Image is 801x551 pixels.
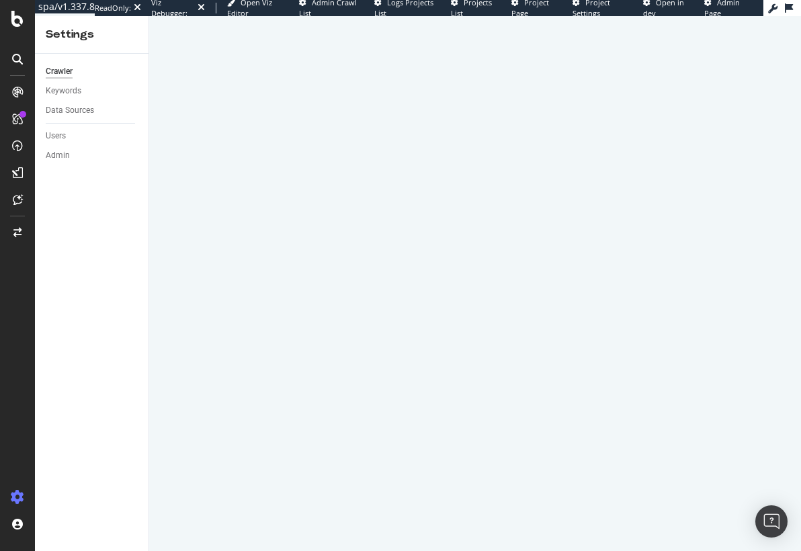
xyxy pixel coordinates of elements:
[46,149,70,163] div: Admin
[46,149,139,163] a: Admin
[46,27,138,42] div: Settings
[46,65,139,79] a: Crawler
[46,103,139,118] a: Data Sources
[755,505,788,538] div: Open Intercom Messenger
[46,65,73,79] div: Crawler
[46,84,139,98] a: Keywords
[46,129,139,143] a: Users
[46,84,81,98] div: Keywords
[46,129,66,143] div: Users
[46,103,94,118] div: Data Sources
[95,3,131,13] div: ReadOnly:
